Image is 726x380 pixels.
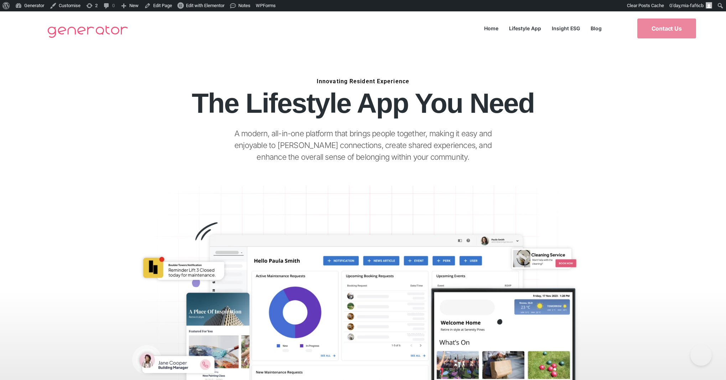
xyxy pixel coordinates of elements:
[690,344,712,366] iframe: Toggle Customer Support
[546,23,585,33] a: Insight ESG
[585,23,607,33] a: Blog
[76,90,650,116] h1: The Lifestyle App You Need
[681,3,704,8] span: mia-faf6cb
[504,23,546,33] a: Lifestyle App
[652,26,682,31] span: Contact Us
[479,23,607,33] nav: Menu
[225,128,501,163] p: A modern, all-in-one platform that brings people together, making it easy and enjoyable to [PERSO...
[76,81,650,81] h6: Innovating Resident Experience
[479,23,504,33] a: Home
[637,19,696,38] a: Contact Us
[186,3,224,8] span: Edit with Elementor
